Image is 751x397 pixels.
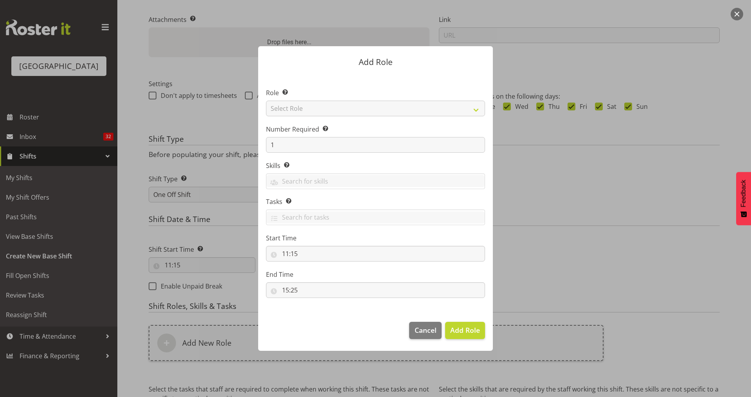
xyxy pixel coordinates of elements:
input: Click to select... [266,282,485,298]
input: Search for tasks [266,211,485,224]
span: Feedback [740,180,747,207]
span: Cancel [415,325,437,335]
label: Tasks [266,197,485,206]
label: Start Time [266,233,485,243]
p: Add Role [266,58,485,66]
input: Search for skills [266,175,485,187]
button: Cancel [409,322,441,339]
span: Add Role [450,325,480,335]
label: End Time [266,270,485,279]
button: Feedback - Show survey [736,172,751,225]
label: Role [266,88,485,97]
input: Click to select... [266,246,485,262]
button: Add Role [445,322,485,339]
label: Skills [266,161,485,170]
label: Number Required [266,125,485,134]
